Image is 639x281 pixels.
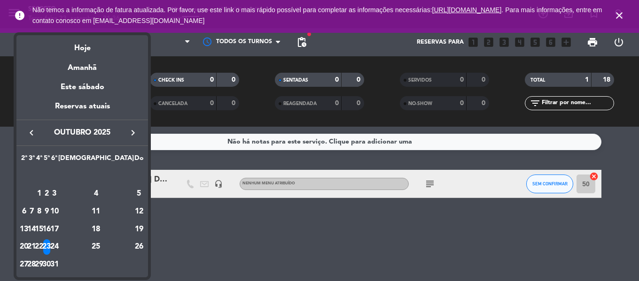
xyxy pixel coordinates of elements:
[43,153,50,167] th: Quinta-feira
[58,220,134,238] td: 18 de outubro de 2025
[43,185,50,203] td: 2 de outubro de 2025
[21,204,28,220] div: 6
[35,220,43,238] td: 15 de outubro de 2025
[51,256,58,273] td: 31 de outubro de 2025
[62,204,130,220] div: 11
[134,220,144,238] td: 19 de outubro de 2025
[51,220,58,238] td: 17 de outubro de 2025
[58,203,134,220] td: 11 de outubro de 2025
[51,153,58,167] th: Sexta-feira
[51,257,58,273] div: 31
[16,100,148,120] div: Reservas atuais
[51,221,58,237] div: 17
[28,203,35,220] td: 7 de outubro de 2025
[43,239,50,255] div: 23
[125,127,141,139] button: keyboard_arrow_right
[21,257,28,273] div: 27
[26,127,37,138] i: keyboard_arrow_left
[28,257,35,273] div: 28
[43,220,50,238] td: 16 de outubro de 2025
[134,238,144,256] td: 26 de outubro de 2025
[58,238,134,256] td: 25 de outubro de 2025
[16,55,148,74] div: Amanhã
[43,186,50,202] div: 2
[20,167,144,185] td: OUT
[36,204,43,220] div: 8
[134,221,144,237] div: 19
[36,257,43,273] div: 29
[35,238,43,256] td: 22 de outubro de 2025
[62,186,130,202] div: 4
[20,256,28,273] td: 27 de outubro de 2025
[43,221,50,237] div: 16
[51,204,58,220] div: 10
[21,239,28,255] div: 20
[36,221,43,237] div: 15
[62,221,130,237] div: 18
[51,239,58,255] div: 24
[51,185,58,203] td: 3 de outubro de 2025
[16,74,148,100] div: Este sábado
[28,256,35,273] td: 28 de outubro de 2025
[40,127,125,139] span: outubro 2025
[20,153,28,167] th: Segunda-feira
[62,239,130,255] div: 25
[35,203,43,220] td: 8 de outubro de 2025
[43,257,50,273] div: 30
[23,127,40,139] button: keyboard_arrow_left
[134,239,144,255] div: 26
[28,221,35,237] div: 14
[134,186,144,202] div: 5
[36,239,43,255] div: 22
[134,185,144,203] td: 5 de outubro de 2025
[35,185,43,203] td: 1 de outubro de 2025
[28,238,35,256] td: 21 de outubro de 2025
[134,204,144,220] div: 12
[35,256,43,273] td: 29 de outubro de 2025
[21,221,28,237] div: 13
[134,203,144,220] td: 12 de outubro de 2025
[20,203,28,220] td: 6 de outubro de 2025
[58,153,134,167] th: Sábado
[20,220,28,238] td: 13 de outubro de 2025
[16,35,148,54] div: Hoje
[134,153,144,167] th: Domingo
[43,256,50,273] td: 30 de outubro de 2025
[51,186,58,202] div: 3
[35,153,43,167] th: Quarta-feira
[51,203,58,220] td: 10 de outubro de 2025
[20,238,28,256] td: 20 de outubro de 2025
[43,204,50,220] div: 9
[127,127,139,138] i: keyboard_arrow_right
[36,186,43,202] div: 1
[58,185,134,203] td: 4 de outubro de 2025
[28,239,35,255] div: 21
[43,203,50,220] td: 9 de outubro de 2025
[51,238,58,256] td: 24 de outubro de 2025
[28,204,35,220] div: 7
[28,220,35,238] td: 14 de outubro de 2025
[43,238,50,256] td: 23 de outubro de 2025
[28,153,35,167] th: Terça-feira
